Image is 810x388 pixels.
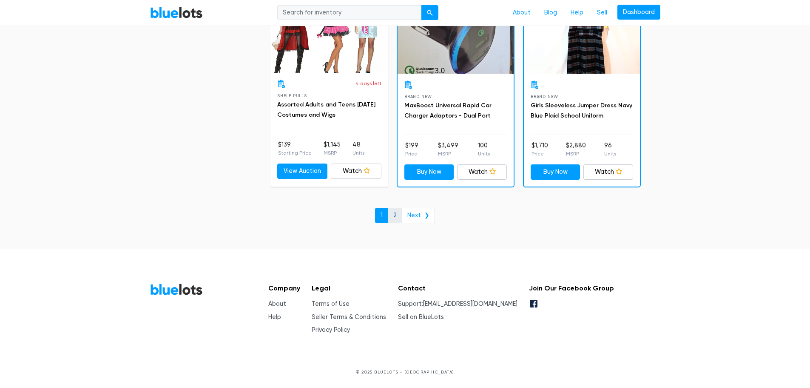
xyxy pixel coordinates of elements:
[268,313,281,321] a: Help
[352,149,364,157] p: Units
[398,284,517,292] h5: Contact
[277,5,422,20] input: Search for inventory
[478,141,490,158] li: 100
[277,101,375,118] a: Assorted Adults and Teens [DATE] Costumes and Wigs
[278,149,312,157] p: Starting Price
[404,94,432,99] span: Brand New
[388,208,402,223] a: 2
[564,5,590,21] a: Help
[423,300,517,308] a: [EMAIL_ADDRESS][DOMAIN_NAME]
[277,93,307,98] span: Shelf Pulls
[457,164,507,180] a: Watch
[352,140,364,157] li: 48
[268,284,300,292] h5: Company
[583,164,633,180] a: Watch
[566,141,586,158] li: $2,880
[531,164,580,180] a: Buy Now
[312,313,386,321] a: Seller Terms & Conditions
[331,164,381,179] a: Watch
[398,313,444,321] a: Sell on BlueLots
[531,102,632,119] a: Girls Sleeveless Jumper Dress Navy Blue Plaid School Uniform
[566,150,586,158] p: MSRP
[405,150,418,158] p: Price
[312,284,386,292] h5: Legal
[405,141,418,158] li: $199
[531,141,548,158] li: $1,710
[438,141,458,158] li: $3,499
[312,326,350,333] a: Privacy Policy
[529,284,614,292] h5: Join Our Facebook Group
[150,369,660,375] p: © 2025 BLUELOTS • [GEOGRAPHIC_DATA]
[312,300,350,308] a: Terms of Use
[398,299,517,309] li: Support:
[438,150,458,158] p: MSRP
[150,6,203,19] a: BlueLots
[324,140,341,157] li: $1,145
[324,149,341,157] p: MSRP
[404,164,454,180] a: Buy Now
[268,300,286,308] a: About
[617,5,660,20] a: Dashboard
[537,5,564,21] a: Blog
[531,150,548,158] p: Price
[590,5,614,21] a: Sell
[375,208,388,223] a: 1
[604,150,616,158] p: Units
[478,150,490,158] p: Units
[506,5,537,21] a: About
[278,140,312,157] li: $139
[604,141,616,158] li: 96
[355,80,381,87] p: 4 days left
[277,164,328,179] a: View Auction
[404,102,492,119] a: MaxBoost Universal Rapid Car Charger Adaptors - Dual Port
[402,208,435,223] a: Next ❯
[150,283,203,296] a: BlueLots
[531,94,558,99] span: Brand New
